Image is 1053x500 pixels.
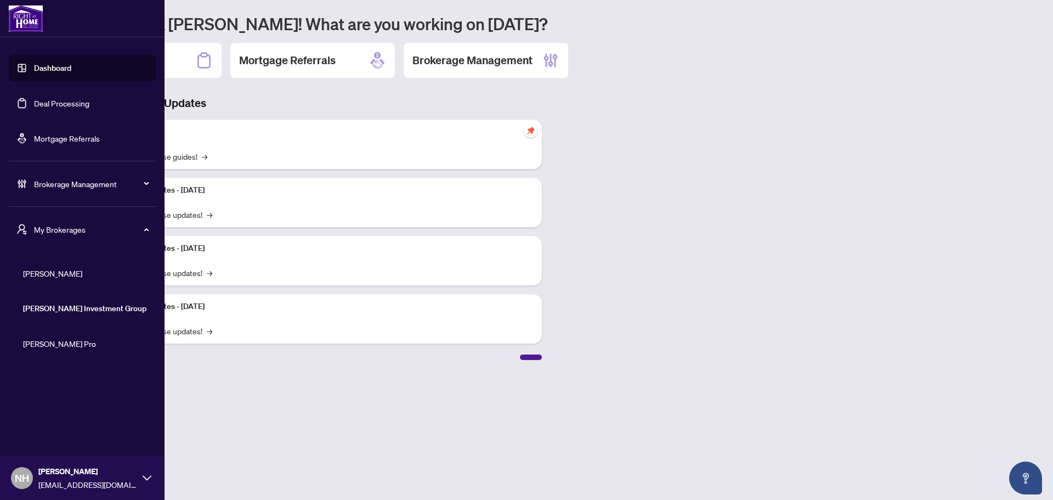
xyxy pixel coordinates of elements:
[16,224,27,235] span: user-switch
[34,178,148,190] span: Brokerage Management
[34,63,71,73] a: Dashboard
[34,133,100,143] a: Mortgage Referrals
[239,53,336,68] h2: Mortgage Referrals
[207,325,212,337] span: →
[57,95,542,111] h3: Brokerage & Industry Updates
[38,479,137,491] span: [EMAIL_ADDRESS][DOMAIN_NAME]
[15,470,29,486] span: NH
[207,209,212,221] span: →
[115,126,533,138] p: Self-Help
[115,243,533,255] p: Platform Updates - [DATE]
[202,150,207,162] span: →
[412,53,533,68] h2: Brokerage Management
[34,98,89,108] a: Deal Processing
[115,301,533,313] p: Platform Updates - [DATE]
[524,124,537,137] span: pushpin
[23,302,148,314] span: [PERSON_NAME] Investment Group
[1009,462,1042,495] button: Open asap
[23,338,148,350] span: [PERSON_NAME] Pro
[57,13,1040,34] h1: Welcome back [PERSON_NAME]! What are you working on [DATE]?
[115,184,533,196] p: Platform Updates - [DATE]
[9,5,43,32] img: logo
[38,465,137,477] span: [PERSON_NAME]
[34,223,148,235] span: My Brokerages
[23,267,148,279] span: [PERSON_NAME]
[207,267,212,279] span: →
